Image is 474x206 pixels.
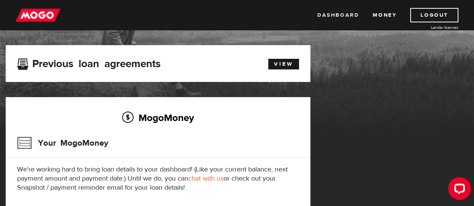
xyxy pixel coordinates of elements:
a: chat with us [188,174,224,183]
a: Lender licences [402,25,458,30]
a: View [268,59,299,69]
h2: MogoMoney [17,110,299,126]
a: Logout [410,8,458,22]
img: mogo_logo-11ee424be714fa7cbb0f0f49df9e16ec.png [16,8,60,22]
iframe: LiveChat chat widget [442,174,474,206]
a: Dashboard [317,8,359,22]
h3: Your MogoMoney [17,133,108,153]
h3: Previous loan agreements [17,58,161,68]
a: Money [373,8,397,22]
p: We're working hard to bring loan details to your dashboard! (Like your current balance, next paym... [17,165,299,192]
